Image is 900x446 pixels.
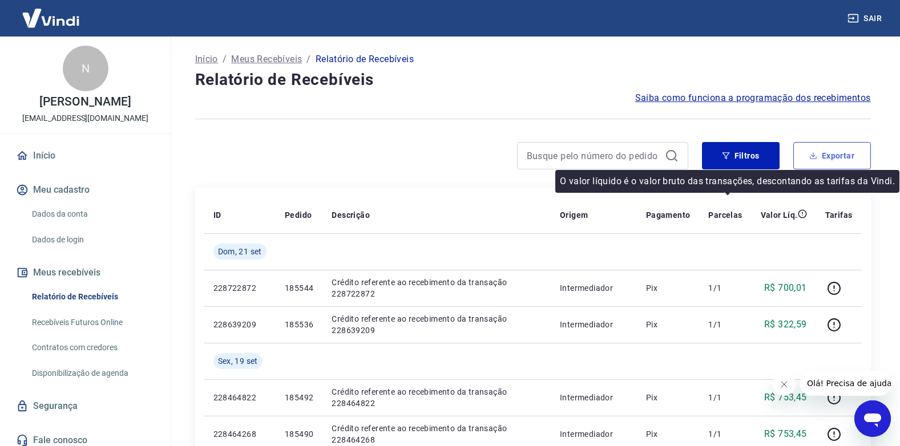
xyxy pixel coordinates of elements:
p: Crédito referente ao recebimento da transação 228464268 [332,423,542,445]
p: 228464268 [213,428,267,440]
p: 228639209 [213,319,267,330]
p: Intermediador [560,282,628,294]
a: Início [14,143,157,168]
span: Sex, 19 set [218,355,258,367]
p: Parcelas [708,209,742,221]
p: 1/1 [708,428,742,440]
p: 1/1 [708,319,742,330]
p: Pix [646,392,691,403]
p: 185490 [285,428,313,440]
p: R$ 753,45 [764,427,807,441]
p: ID [213,209,221,221]
p: / [223,52,227,66]
a: Recebíveis Futuros Online [27,311,157,334]
a: Saiba como funciona a programação dos recebimentos [635,91,871,105]
a: Meus Recebíveis [231,52,302,66]
p: R$ 322,59 [764,318,807,331]
h4: Relatório de Recebíveis [195,68,871,91]
p: [EMAIL_ADDRESS][DOMAIN_NAME] [22,112,148,124]
button: Meu cadastro [14,177,157,202]
img: Vindi [14,1,88,35]
button: Filtros [702,142,780,169]
p: R$ 753,45 [764,391,807,404]
iframe: Fechar mensagem [773,373,796,396]
p: Pedido [285,209,312,221]
p: R$ 700,01 [764,281,807,295]
p: Origem [560,209,588,221]
p: Relatório de Recebíveis [316,52,414,66]
p: Pix [646,319,691,330]
p: 185492 [285,392,313,403]
p: Crédito referente ao recebimento da transação 228722872 [332,277,542,299]
p: Pagamento [646,209,691,221]
p: 1/1 [708,392,742,403]
div: N [63,46,108,91]
button: Exportar [793,142,871,169]
p: Intermediador [560,428,628,440]
p: Intermediador [560,392,628,403]
span: Dom, 21 set [218,246,262,257]
p: O valor líquido é o valor bruto das transações, descontando as tarifas da Vindi. [560,175,895,188]
p: 185536 [285,319,313,330]
button: Meus recebíveis [14,260,157,285]
p: 185544 [285,282,313,294]
p: Crédito referente ao recebimento da transação 228464822 [332,386,542,409]
p: 228464822 [213,392,267,403]
p: Pix [646,428,691,440]
a: Relatório de Recebíveis [27,285,157,309]
button: Sair [845,8,886,29]
iframe: Mensagem da empresa [800,371,891,396]
a: Segurança [14,394,157,419]
span: Olá! Precisa de ajuda? [7,8,96,17]
p: Intermediador [560,319,628,330]
p: Tarifas [825,209,853,221]
a: Dados de login [27,228,157,252]
a: Disponibilização de agenda [27,362,157,385]
iframe: Botão para abrir a janela de mensagens [854,400,891,437]
input: Busque pelo número do pedido [527,147,660,164]
p: Valor Líq. [761,209,798,221]
p: 1/1 [708,282,742,294]
a: Contratos com credores [27,336,157,359]
p: 228722872 [213,282,267,294]
p: Crédito referente ao recebimento da transação 228639209 [332,313,542,336]
a: Início [195,52,218,66]
p: [PERSON_NAME] [39,96,131,108]
a: Dados da conta [27,202,157,226]
p: Pix [646,282,691,294]
p: Descrição [332,209,370,221]
p: / [306,52,310,66]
